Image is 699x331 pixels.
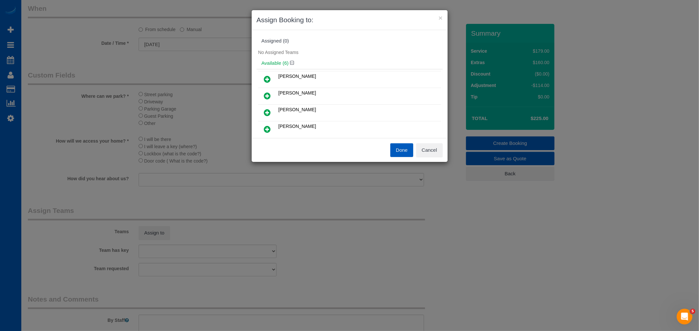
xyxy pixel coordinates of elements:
button: × [438,14,442,21]
span: 5 [690,309,695,314]
button: Cancel [416,143,443,157]
h3: Assign Booking to: [257,15,443,25]
div: Assigned (0) [262,38,438,44]
span: [PERSON_NAME] [279,124,316,129]
span: [PERSON_NAME] [279,90,316,96]
span: No Assigned Teams [258,50,299,55]
span: [PERSON_NAME] [279,74,316,79]
span: [PERSON_NAME] [279,107,316,112]
button: Done [390,143,413,157]
iframe: Intercom live chat [677,309,692,324]
h4: Available (6) [262,61,438,66]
